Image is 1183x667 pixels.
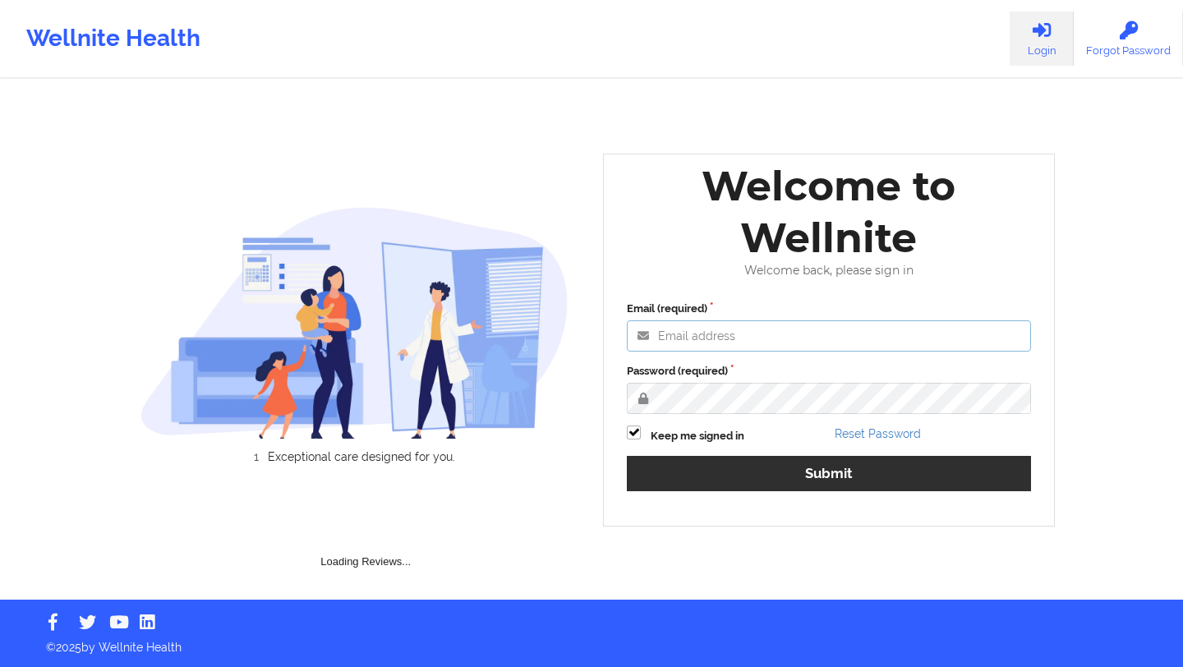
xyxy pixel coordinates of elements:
[1010,11,1074,66] a: Login
[651,428,744,444] label: Keep me signed in
[627,363,1031,379] label: Password (required)
[140,206,569,439] img: wellnite-auth-hero_200.c722682e.png
[140,491,592,570] div: Loading Reviews...
[627,320,1031,352] input: Email address
[1074,11,1183,66] a: Forgot Password
[835,427,921,440] a: Reset Password
[627,456,1031,491] button: Submit
[615,160,1043,264] div: Welcome to Wellnite
[615,264,1043,278] div: Welcome back, please sign in
[154,450,568,463] li: Exceptional care designed for you.
[35,628,1148,655] p: © 2025 by Wellnite Health
[627,301,1031,317] label: Email (required)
